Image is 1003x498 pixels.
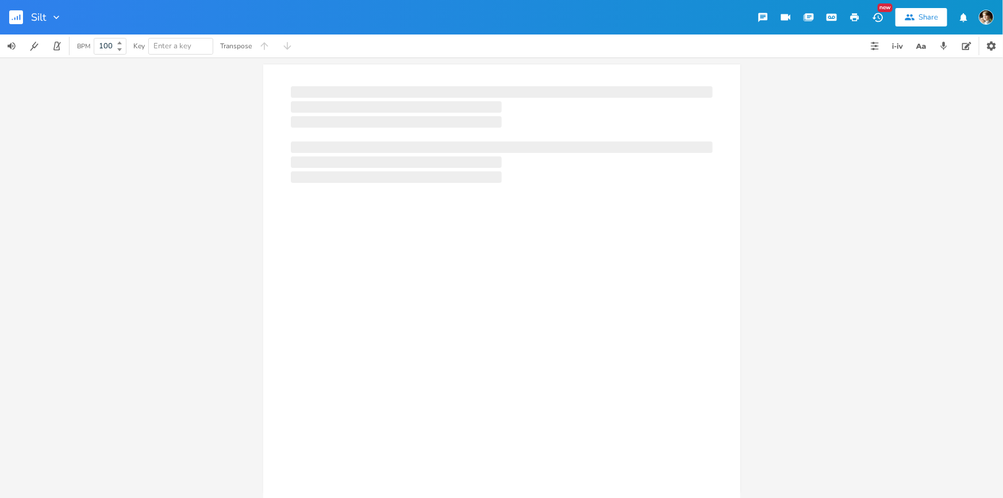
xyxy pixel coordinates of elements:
[153,41,191,51] span: Enter a key
[77,43,90,49] div: BPM
[866,7,889,28] button: New
[220,43,252,49] div: Transpose
[31,12,46,22] span: Silt
[919,12,938,22] div: Share
[878,3,893,12] div: New
[133,43,145,49] div: Key
[896,8,947,26] button: Share
[979,10,994,25] img: Robert Wise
